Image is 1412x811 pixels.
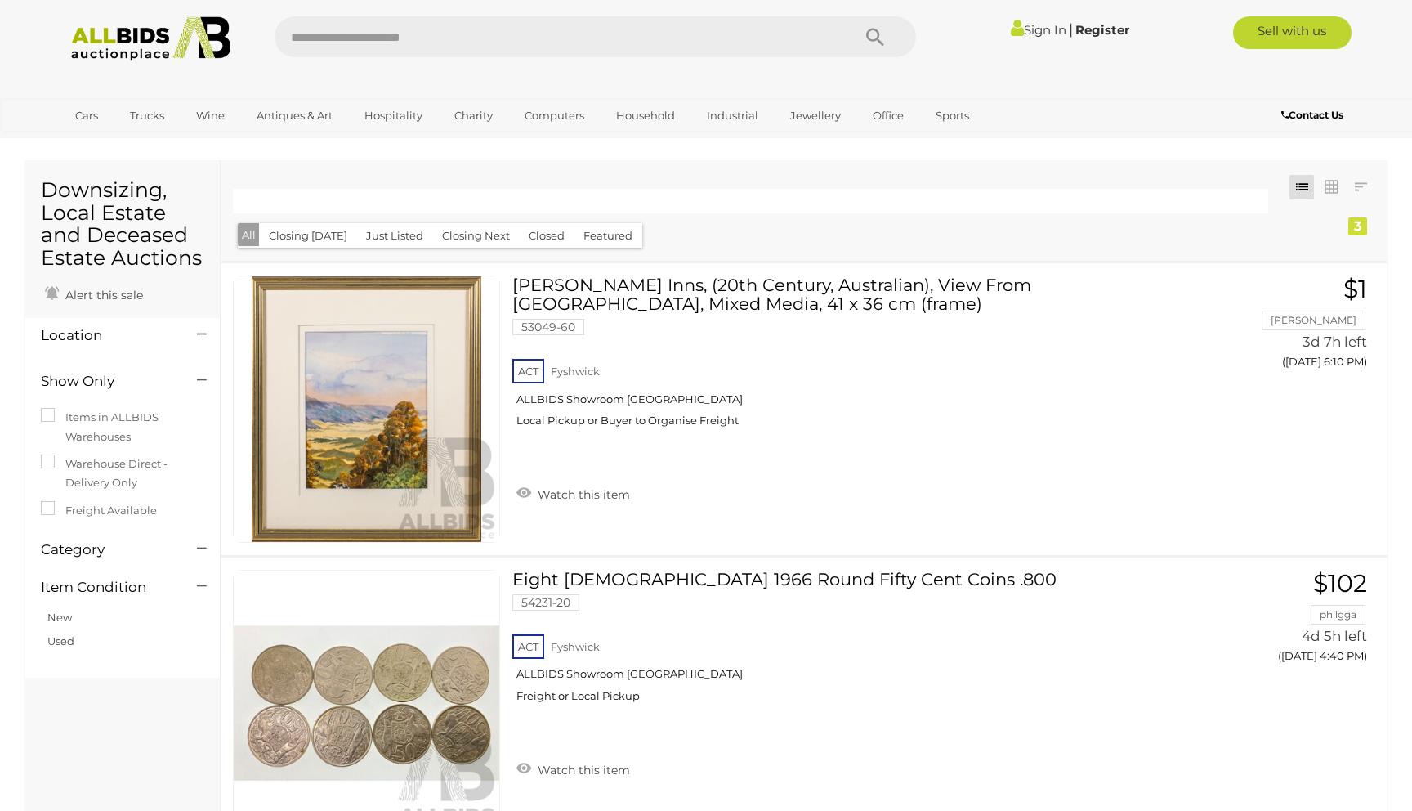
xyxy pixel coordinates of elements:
[525,570,1181,715] a: Eight [DEMOGRAPHIC_DATA] 1966 Round Fifty Cent Coins .800 54231-20 ACT Fyshwick ALLBIDS Showroom ...
[1069,20,1073,38] span: |
[696,102,769,129] a: Industrial
[41,408,203,446] label: Items in ALLBIDS Warehouses
[512,481,634,505] a: Watch this item
[259,223,357,249] button: Closing [DATE]
[41,501,157,520] label: Freight Available
[534,487,630,502] span: Watch this item
[41,580,172,595] h4: Item Condition
[780,102,851,129] a: Jewellery
[61,288,143,302] span: Alert this sale
[41,455,203,493] label: Warehouse Direct - Delivery Only
[47,611,72,624] a: New
[1348,217,1367,235] div: 3
[354,102,433,129] a: Hospitality
[925,102,980,129] a: Sports
[1205,570,1371,672] a: $102 philgga 4d 5h left ([DATE] 4:40 PM)
[185,102,235,129] a: Wine
[862,102,914,129] a: Office
[514,102,595,129] a: Computers
[41,328,172,343] h4: Location
[444,102,503,129] a: Charity
[1281,106,1347,124] a: Contact Us
[512,756,634,781] a: Watch this item
[41,542,172,558] h4: Category
[65,102,109,129] a: Cars
[1313,568,1367,598] span: $102
[246,102,343,129] a: Antiques & Art
[1205,276,1371,378] a: $1 [PERSON_NAME] 3d 7h left ([DATE] 6:10 PM)
[47,634,74,647] a: Used
[356,223,433,249] button: Just Listed
[119,102,175,129] a: Trucks
[834,16,916,57] button: Search
[238,223,260,247] button: All
[534,763,630,777] span: Watch this item
[1343,274,1367,304] span: $1
[1011,22,1066,38] a: Sign In
[605,102,686,129] a: Household
[1281,109,1343,121] b: Contact Us
[1233,16,1352,49] a: Sell with us
[519,223,574,249] button: Closed
[41,374,172,389] h4: Show Only
[432,223,520,249] button: Closing Next
[41,281,147,306] a: Alert this sale
[574,223,642,249] button: Featured
[65,129,202,156] a: [GEOGRAPHIC_DATA]
[1075,22,1129,38] a: Register
[62,16,239,61] img: Allbids.com.au
[525,276,1181,440] a: [PERSON_NAME] Inns, (20th Century, Australian), View From [GEOGRAPHIC_DATA], Mixed Media, 41 x 36...
[41,179,203,269] h1: Downsizing, Local Estate and Deceased Estate Auctions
